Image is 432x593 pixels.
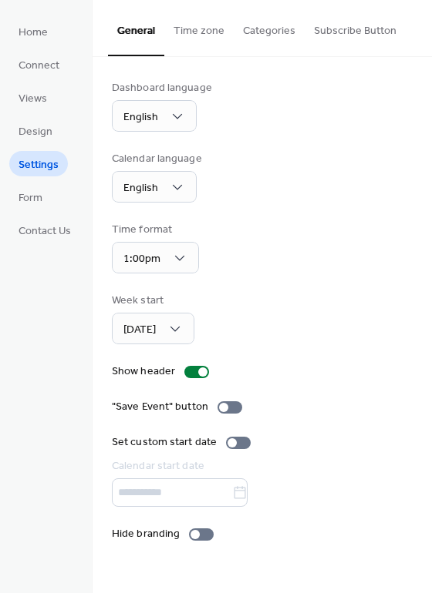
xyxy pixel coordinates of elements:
span: English [123,107,158,128]
a: Views [9,85,56,110]
div: Dashboard language [112,80,212,96]
a: Design [9,118,62,143]
div: Time format [112,222,196,238]
span: Design [19,124,52,140]
span: Views [19,91,47,107]
div: Show header [112,364,175,380]
div: Calendar start date [112,458,410,474]
a: Contact Us [9,217,80,243]
a: Form [9,184,52,209]
div: Calendar language [112,151,202,167]
div: "Save Event" button [112,399,208,415]
span: English [123,178,158,199]
div: Set custom start date [112,434,217,451]
span: [DATE] [123,320,156,340]
span: Connect [19,58,59,74]
a: Home [9,18,57,44]
span: 1:00pm [123,249,160,270]
span: Settings [19,157,59,173]
span: Form [19,190,42,206]
a: Connect [9,52,69,77]
div: Hide branding [112,526,180,542]
a: Settings [9,151,68,176]
span: Contact Us [19,223,71,240]
div: Week start [112,293,191,309]
span: Home [19,25,48,41]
